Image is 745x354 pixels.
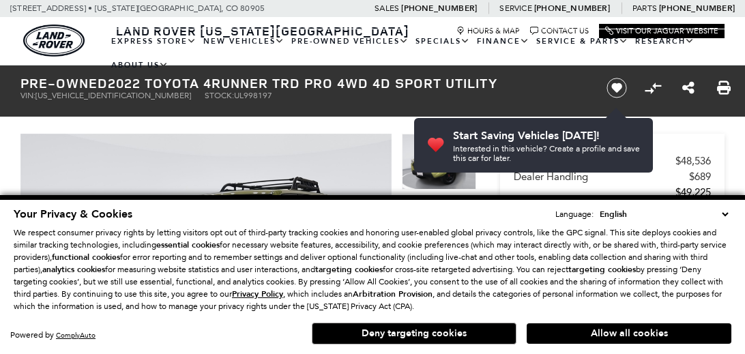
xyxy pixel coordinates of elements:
a: Retailer Selling Price $48,536 [514,155,711,167]
a: [PHONE_NUMBER] [401,3,477,14]
h1: 2022 Toyota 4Runner TRD Pro 4WD 4D Sport Utility [20,76,586,91]
button: Save vehicle [602,77,632,99]
a: $49,225 [514,186,711,198]
span: Land Rover [US_STATE][GEOGRAPHIC_DATA] [116,23,409,39]
strong: functional cookies [52,252,120,263]
p: We respect consumer privacy rights by letting visitors opt out of third-party tracking cookies an... [14,226,731,312]
a: Pre-Owned Vehicles [288,29,412,53]
a: [PHONE_NUMBER] [659,3,735,14]
span: [US_VEHICLE_IDENTIFICATION_NUMBER] [35,91,191,100]
span: $49,225 [675,186,711,198]
a: Service & Parts [533,29,632,53]
a: land-rover [23,25,85,57]
span: Sales [375,3,399,13]
span: $48,536 [675,155,711,167]
button: Allow all cookies [527,323,731,344]
a: Land Rover [US_STATE][GEOGRAPHIC_DATA] [108,23,418,39]
strong: targeting cookies [568,264,636,275]
span: Retailer Selling Price [514,155,675,167]
a: [STREET_ADDRESS] • [US_STATE][GEOGRAPHIC_DATA], CO 80905 [10,3,265,13]
a: ComplyAuto [56,331,96,340]
img: Land Rover [23,25,85,57]
span: Stock: [205,91,234,100]
span: Service [499,3,531,13]
a: Contact Us [530,27,589,35]
a: Print this Pre-Owned 2022 Toyota 4Runner TRD Pro 4WD 4D Sport Utility [717,80,731,96]
a: Finance [473,29,533,53]
span: Your Privacy & Cookies [14,207,132,222]
a: Visit Our Jaguar Website [605,27,718,35]
span: VIN: [20,91,35,100]
a: Hours & Map [456,27,520,35]
span: $689 [689,171,711,183]
a: Specials [412,29,473,53]
select: Language Select [596,207,731,221]
div: Powered by [10,331,96,340]
strong: Arbitration Provision [353,289,433,299]
strong: targeting cookies [315,264,383,275]
a: Dealer Handling $689 [514,171,711,183]
a: Privacy Policy [232,289,283,299]
span: UL998197 [234,91,272,100]
span: Parts [632,3,657,13]
a: EXPRESS STORE [108,29,200,53]
a: [PHONE_NUMBER] [534,3,610,14]
img: Used 2022 Lime Rush Toyota TRD Pro image 1 [402,134,476,190]
nav: Main Navigation [108,29,725,77]
div: Language: [555,210,594,218]
a: About Us [108,53,172,77]
span: Dealer Handling [514,171,689,183]
button: Compare Vehicle [643,78,663,98]
a: Share this Pre-Owned 2022 Toyota 4Runner TRD Pro 4WD 4D Sport Utility [682,80,695,96]
strong: analytics cookies [42,264,105,275]
button: Deny targeting cookies [312,323,516,344]
u: Privacy Policy [232,289,283,299]
strong: Pre-Owned [20,74,108,92]
strong: essential cookies [156,239,220,250]
a: Research [632,29,698,53]
a: New Vehicles [200,29,288,53]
